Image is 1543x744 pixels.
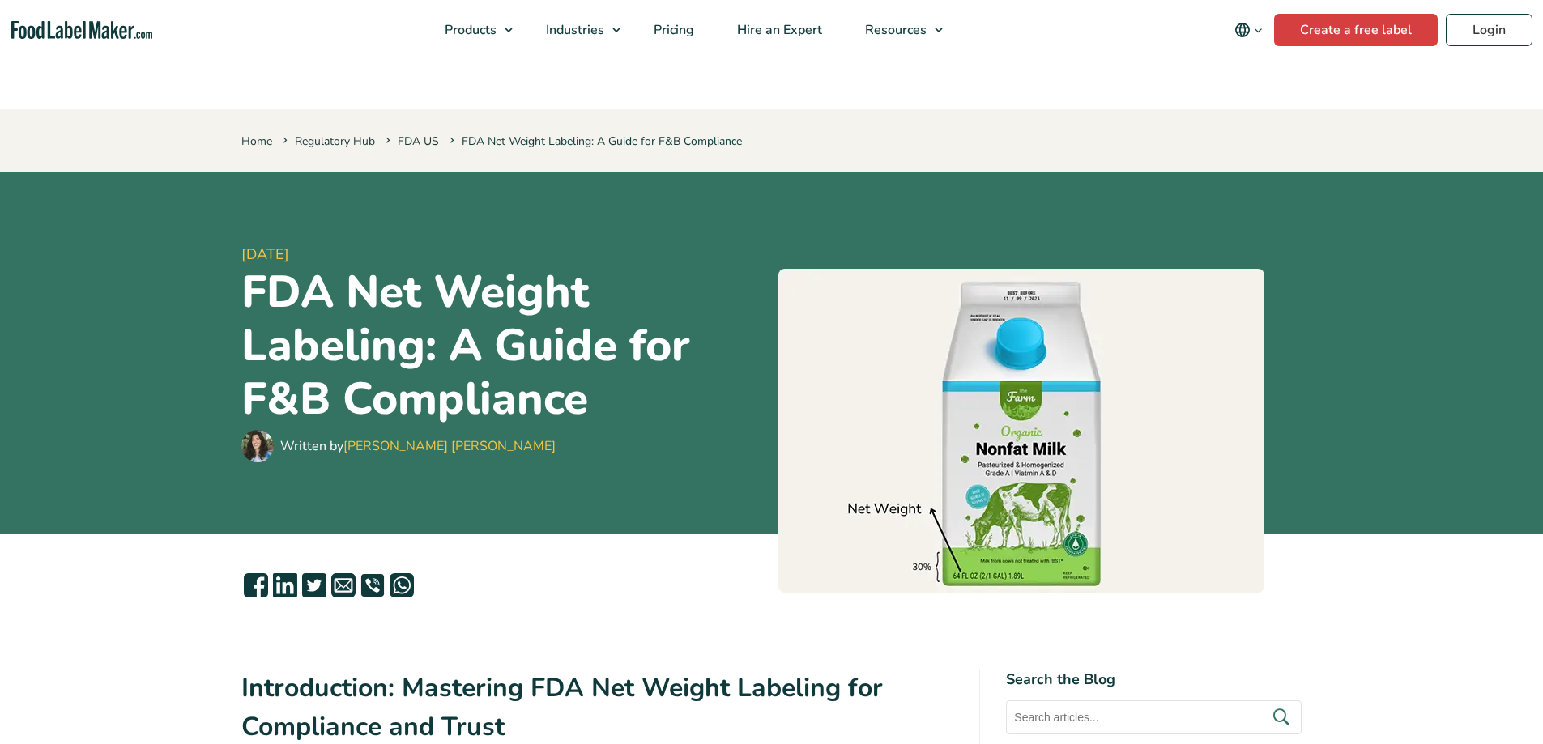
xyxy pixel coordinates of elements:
[649,21,696,39] span: Pricing
[241,266,765,426] h1: FDA Net Weight Labeling: A Guide for F&B Compliance
[541,21,606,39] span: Industries
[446,134,742,149] span: FDA Net Weight Labeling: A Guide for F&B Compliance
[241,670,883,744] strong: Introduction: Mastering FDA Net Weight Labeling for Compliance and Trust
[295,134,375,149] a: Regulatory Hub
[1006,669,1302,691] h4: Search the Blog
[343,437,556,455] a: [PERSON_NAME] [PERSON_NAME]
[1223,14,1274,46] button: Change language
[1274,14,1438,46] a: Create a free label
[11,21,152,40] a: Food Label Maker homepage
[241,430,274,462] img: Maria Abi Hanna - Food Label Maker
[1446,14,1532,46] a: Login
[732,21,824,39] span: Hire an Expert
[241,134,272,149] a: Home
[440,21,498,39] span: Products
[241,244,765,266] span: [DATE]
[1006,700,1302,734] input: Search articles...
[860,21,928,39] span: Resources
[398,134,439,149] a: FDA US
[280,436,556,456] div: Written by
